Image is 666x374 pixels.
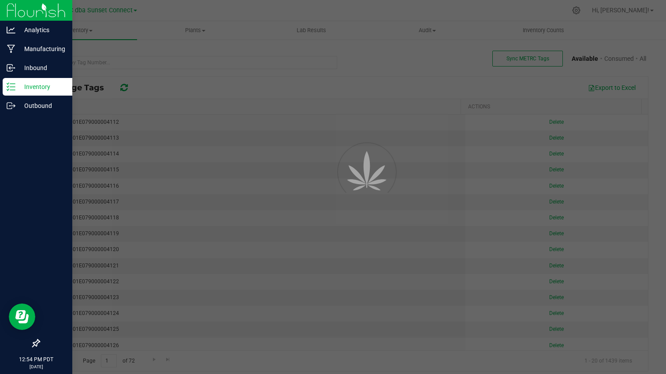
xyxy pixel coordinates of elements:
[4,355,68,363] p: 12:54 PM PDT
[15,81,68,92] p: Inventory
[7,82,15,91] inline-svg: Inventory
[15,100,68,111] p: Outbound
[15,44,68,54] p: Manufacturing
[15,25,68,35] p: Analytics
[9,304,35,330] iframe: Resource center
[7,101,15,110] inline-svg: Outbound
[7,44,15,53] inline-svg: Manufacturing
[4,363,68,370] p: [DATE]
[7,63,15,72] inline-svg: Inbound
[7,26,15,34] inline-svg: Analytics
[15,63,68,73] p: Inbound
